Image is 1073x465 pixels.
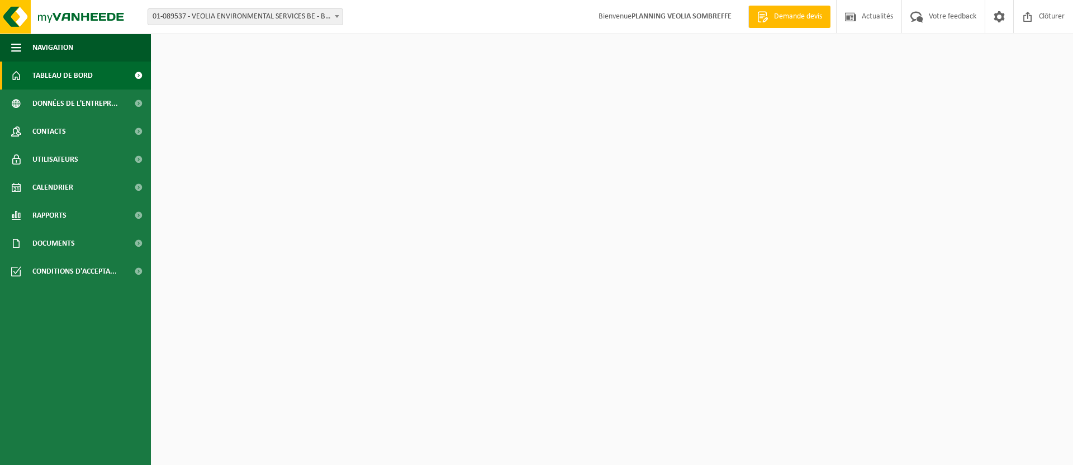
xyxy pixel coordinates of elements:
[771,11,825,22] span: Demande devis
[32,118,66,145] span: Contacts
[32,173,73,201] span: Calendrier
[32,34,73,62] span: Navigation
[32,229,75,257] span: Documents
[32,145,78,173] span: Utilisateurs
[632,12,732,21] strong: PLANNING VEOLIA SOMBREFFE
[32,62,93,90] span: Tableau de bord
[748,6,830,28] a: Demande devis
[32,201,67,229] span: Rapports
[32,257,117,285] span: Conditions d'accepta...
[148,8,343,25] span: 01-089537 - VEOLIA ENVIRONMENTAL SERVICES BE - BEERSE
[32,90,118,118] span: Données de l'entrepr...
[148,9,343,25] span: 01-089537 - VEOLIA ENVIRONMENTAL SERVICES BE - BEERSE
